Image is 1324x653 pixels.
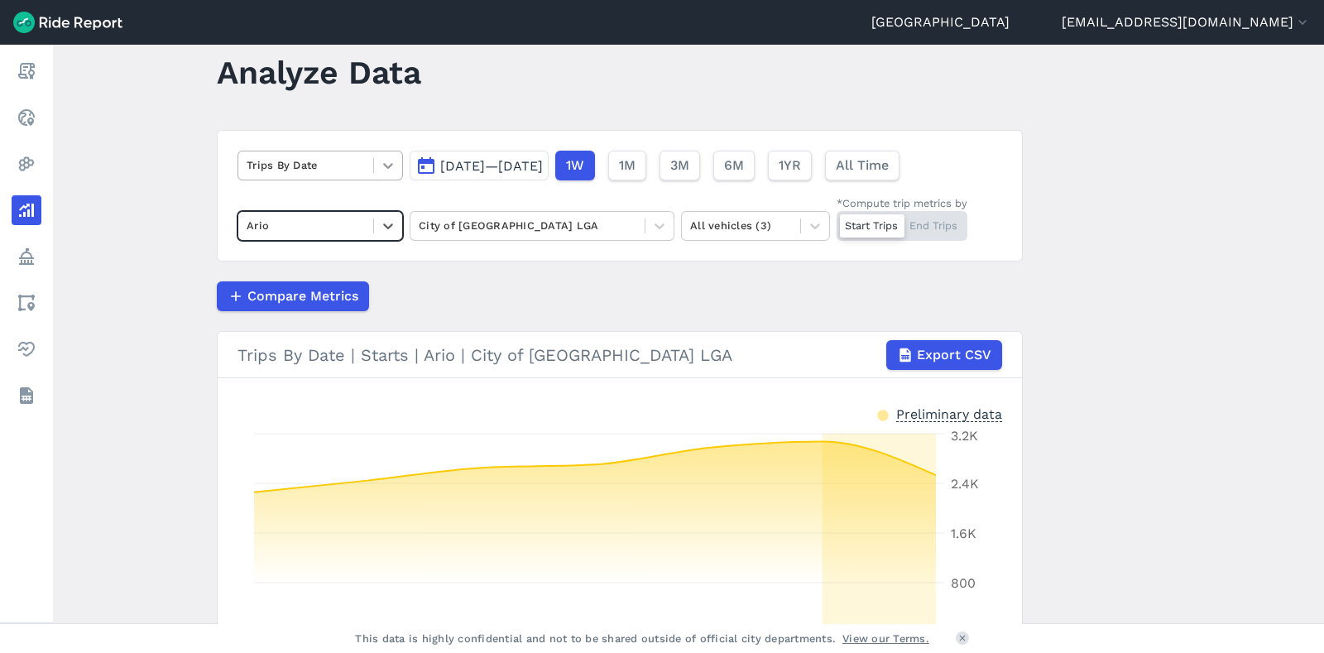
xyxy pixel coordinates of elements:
tspan: 2.4K [951,476,979,492]
a: Realtime [12,103,41,132]
span: 6M [724,156,744,175]
a: [GEOGRAPHIC_DATA] [871,12,1010,32]
span: 1M [619,156,636,175]
span: 1W [566,156,584,175]
span: 1YR [779,156,801,175]
span: All Time [836,156,889,175]
button: 6M [713,151,755,180]
button: 1W [555,151,595,180]
tspan: 800 [951,575,976,591]
div: *Compute trip metrics by [837,195,967,211]
span: Compare Metrics [247,286,358,306]
button: [EMAIL_ADDRESS][DOMAIN_NAME] [1062,12,1311,32]
button: [DATE]—[DATE] [410,151,549,180]
div: Preliminary data [896,405,1002,422]
a: Policy [12,242,41,271]
button: 1M [608,151,646,180]
span: 3M [670,156,689,175]
button: 3M [660,151,700,180]
tspan: 3.2K [951,428,978,444]
div: Trips By Date | Starts | Ario | City of [GEOGRAPHIC_DATA] LGA [237,340,1002,370]
button: Export CSV [886,340,1002,370]
h1: Analyze Data [217,50,421,95]
a: Health [12,334,41,364]
a: Areas [12,288,41,318]
a: Report [12,56,41,86]
a: Datasets [12,381,41,411]
button: All Time [825,151,899,180]
img: Ride Report [13,12,122,33]
span: Export CSV [917,345,991,365]
a: View our Terms. [842,631,929,646]
button: 1YR [768,151,812,180]
button: Compare Metrics [217,281,369,311]
span: [DATE]—[DATE] [440,158,543,174]
a: Analyze [12,195,41,225]
tspan: 1.6K [951,526,976,541]
a: Heatmaps [12,149,41,179]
